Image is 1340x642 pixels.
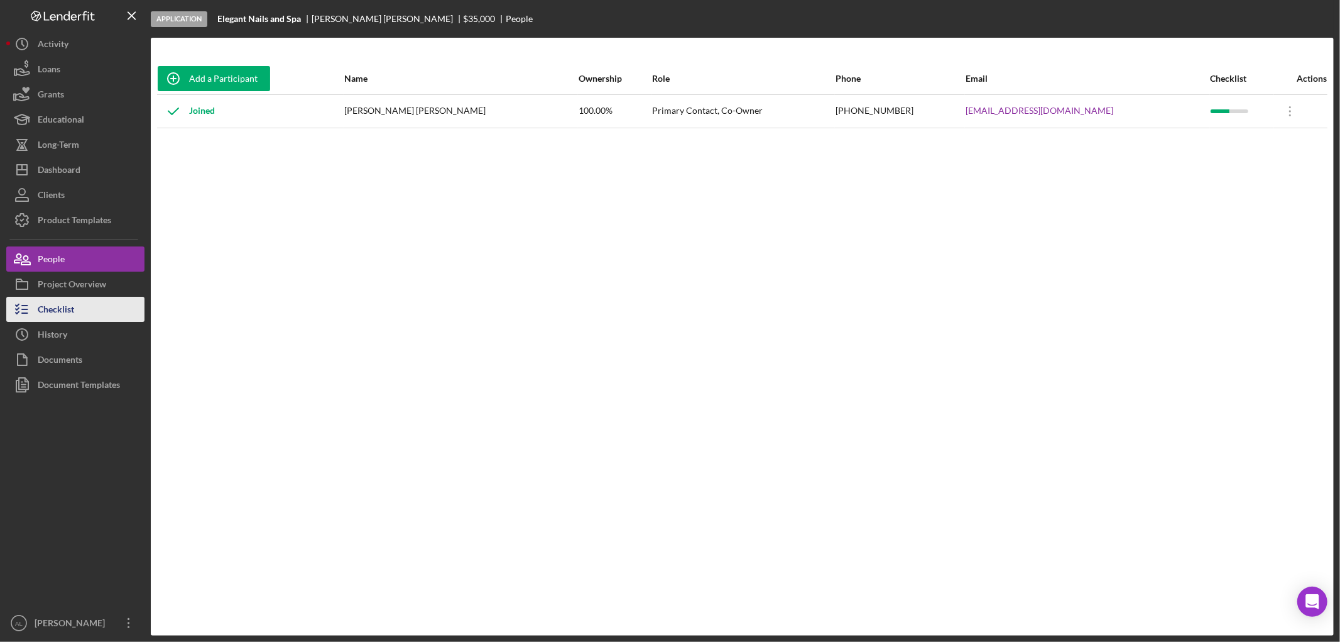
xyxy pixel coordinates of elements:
button: Documents [6,347,144,372]
button: Activity [6,31,144,57]
div: Open Intercom Messenger [1297,587,1327,617]
button: Clients [6,182,144,208]
button: Product Templates [6,208,144,233]
div: People [506,14,533,24]
button: Grants [6,82,144,107]
div: Ownership [579,74,651,84]
button: People [6,246,144,272]
div: Email [966,74,1209,84]
button: Dashboard [6,157,144,182]
a: [EMAIL_ADDRESS][DOMAIN_NAME] [966,106,1113,116]
div: Project Overview [38,272,106,300]
div: Dashboard [38,157,80,185]
div: Loans [38,57,60,85]
button: Educational [6,107,144,132]
div: Clients [38,182,65,211]
div: [PERSON_NAME] [PERSON_NAME] [344,96,577,127]
button: Checklist [6,297,144,322]
div: Activity [38,31,68,60]
div: History [38,322,67,350]
button: History [6,322,144,347]
div: Name [344,74,577,84]
b: Elegant Nails and Spa [217,14,301,24]
div: Documents [38,347,82,375]
div: Long-Term [38,132,79,160]
div: Checklist [38,297,74,325]
div: [PHONE_NUMBER] [836,96,964,127]
text: AL [15,620,23,627]
div: Joined [158,96,215,127]
div: [PERSON_NAME] [31,611,113,639]
div: Role [652,74,834,84]
div: Product Templates [38,208,111,236]
div: Educational [38,107,84,135]
div: Grants [38,82,64,110]
button: AL[PERSON_NAME] [6,611,144,636]
button: Project Overview [6,272,144,297]
div: Document Templates [38,372,120,401]
button: Document Templates [6,372,144,397]
button: Add a Participant [158,66,270,91]
div: Add a Participant [189,66,258,91]
div: Phone [836,74,964,84]
span: $35,000 [464,13,496,24]
div: Application [151,11,207,27]
div: 100.00% [579,96,651,127]
div: [PERSON_NAME] [PERSON_NAME] [312,14,464,24]
div: Actions [1275,74,1327,84]
div: People [38,246,65,275]
div: Checklist [1211,74,1273,84]
button: Loans [6,57,144,82]
div: Primary Contact, Co-Owner [652,96,834,127]
button: Long-Term [6,132,144,157]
